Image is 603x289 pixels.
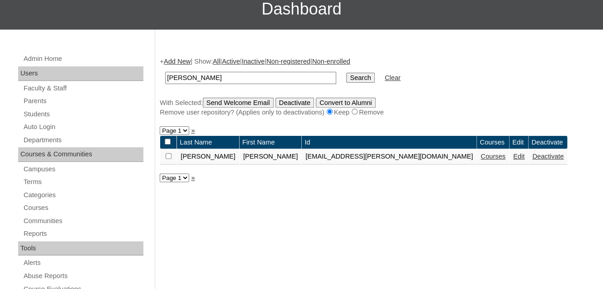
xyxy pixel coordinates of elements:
a: Departments [23,135,143,146]
input: Convert to Alumni [316,98,376,108]
a: Add New [164,58,191,65]
a: All [213,58,220,65]
a: Edit [513,153,525,160]
input: Search [165,72,336,84]
a: Students [23,109,143,120]
div: + | Show: | | | | [160,57,594,117]
a: Non-registered [266,58,310,65]
div: Remove user repository? (Applies only to deactivations) Keep Remove [160,108,594,117]
td: Courses [477,136,509,149]
a: Clear [385,74,401,81]
div: Tools [18,241,143,256]
td: Last Name [177,136,239,149]
td: Edit [510,136,528,149]
a: Deactivate [532,153,564,160]
a: Admin Home [23,53,143,65]
a: » [191,127,195,134]
a: Terms [23,176,143,188]
a: Auto Login [23,121,143,133]
div: With Selected: [160,98,594,117]
a: Non-enrolled [312,58,350,65]
a: Reports [23,228,143,239]
div: Courses & Communities [18,147,143,162]
input: Deactivate [275,98,314,108]
td: Id [302,136,476,149]
a: Campuses [23,164,143,175]
a: Courses [23,202,143,214]
input: Send Welcome Email [203,98,274,108]
a: Categories [23,189,143,201]
a: Alerts [23,257,143,269]
div: Users [18,66,143,81]
a: Abuse Reports [23,270,143,282]
td: [PERSON_NAME] [240,149,302,164]
a: Courses [480,153,505,160]
a: Parents [23,95,143,107]
a: Active [222,58,240,65]
a: Communities [23,215,143,227]
td: Deactivate [529,136,567,149]
a: Inactive [242,58,265,65]
td: First Name [240,136,302,149]
td: [EMAIL_ADDRESS][PERSON_NAME][DOMAIN_NAME] [302,149,476,164]
a: Faculty & Staff [23,83,143,94]
a: » [191,174,195,181]
td: [PERSON_NAME] [177,149,239,164]
input: Search [346,73,374,83]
